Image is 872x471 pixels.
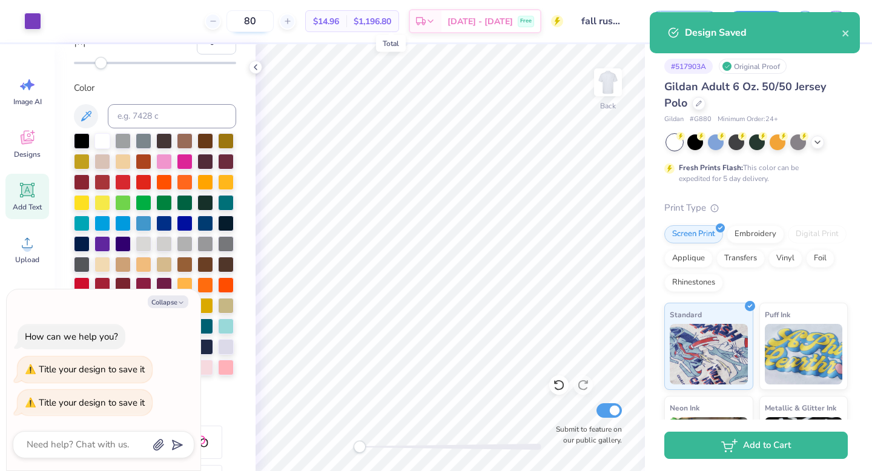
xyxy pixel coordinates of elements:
[520,17,532,25] span: Free
[806,249,834,268] div: Foil
[15,255,39,265] span: Upload
[765,324,843,384] img: Puff Ink
[842,25,850,40] button: close
[95,57,107,69] div: Accessibility label
[664,114,684,125] span: Gildan
[148,295,188,308] button: Collapse
[448,15,513,28] span: [DATE] - [DATE]
[596,70,620,94] img: Back
[39,397,145,409] div: Title your design to save it
[600,100,616,111] div: Back
[664,59,713,74] div: # 517903A
[664,432,848,459] button: Add to Cart
[664,225,723,243] div: Screen Print
[108,104,236,128] input: e.g. 7428 c
[13,202,42,212] span: Add Text
[664,201,848,215] div: Print Type
[354,441,366,453] div: Accessibility label
[354,15,391,28] span: $1,196.80
[719,59,787,74] div: Original Proof
[679,162,828,184] div: This color can be expedited for 5 day delivery.
[14,150,41,159] span: Designs
[74,81,236,95] label: Color
[25,331,118,343] div: How can we help you?
[226,10,274,32] input: – –
[765,308,790,321] span: Puff Ink
[727,225,784,243] div: Embroidery
[664,274,723,292] div: Rhinestones
[549,424,622,446] label: Submit to feature on our public gallery.
[664,79,826,110] span: Gildan Adult 6 Oz. 50/50 Jersey Polo
[13,97,42,107] span: Image AI
[788,225,847,243] div: Digital Print
[718,114,778,125] span: Minimum Order: 24 +
[313,15,339,28] span: $14.96
[39,363,145,375] div: Title your design to save it
[376,35,406,52] div: Total
[716,249,765,268] div: Transfers
[765,401,836,414] span: Metallic & Glitter Ink
[679,163,743,173] strong: Fresh Prints Flash:
[670,401,699,414] span: Neon Ink
[690,114,712,125] span: # G880
[685,25,842,40] div: Design Saved
[664,249,713,268] div: Applique
[572,9,632,33] input: Untitled Design
[670,324,748,384] img: Standard
[768,249,802,268] div: Vinyl
[670,308,702,321] span: Standard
